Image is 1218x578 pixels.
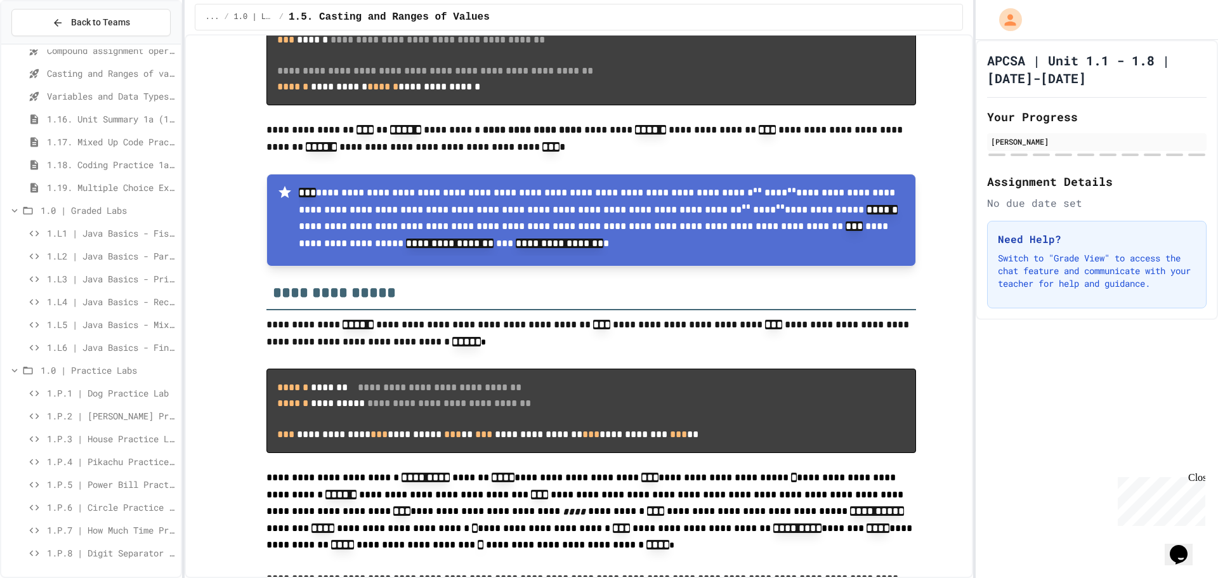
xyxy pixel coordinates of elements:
iframe: chat widget [1165,527,1205,565]
p: Switch to "Grade View" to access the chat feature and communicate with your teacher for help and ... [998,252,1196,290]
span: / [224,12,228,22]
h3: Need Help? [998,232,1196,247]
span: Compound assignment operators - Quiz [47,44,176,57]
span: ... [206,12,219,22]
span: 1.P.8 | Digit Separator Practice Lab [47,546,176,560]
span: 1.L1 | Java Basics - Fish Lab [47,227,176,240]
span: Back to Teams [71,16,130,29]
span: 1.19. Multiple Choice Exercises for Unit 1a (1.1-1.6) [47,181,176,194]
span: 1.P.3 | House Practice Lab [47,432,176,445]
h1: APCSA | Unit 1.1 - 1.8 | [DATE]-[DATE] [987,51,1207,87]
button: Back to Teams [11,9,171,36]
h2: Assignment Details [987,173,1207,190]
span: 1.L4 | Java Basics - Rectangle Lab [47,295,176,308]
span: 1.P.6 | Circle Practice Lab [47,501,176,514]
span: 1.5. Casting and Ranges of Values [289,10,490,25]
span: 1.P.7 | How Much Time Practice Lab [47,523,176,537]
span: 1.P.4 | Pikachu Practice Lab [47,455,176,468]
div: [PERSON_NAME] [991,136,1203,147]
span: 1.L5 | Java Basics - Mixed Number Lab [47,318,176,331]
div: No due date set [987,195,1207,211]
span: 1.L2 | Java Basics - Paragraphs Lab [47,249,176,263]
span: 1.P.2 | [PERSON_NAME] Practice Lab [47,409,176,423]
span: Casting and Ranges of variables - Quiz [47,67,176,80]
span: 1.16. Unit Summary 1a (1.1-1.6) [47,112,176,126]
iframe: chat widget [1113,472,1205,526]
span: 1.0 | Practice Labs [41,364,176,377]
span: 1.0 | Lessons and Notes [234,12,274,22]
span: 1.L6 | Java Basics - Final Calculator Lab [47,341,176,354]
span: / [279,12,284,22]
span: 1.18. Coding Practice 1a (1.1-1.6) [47,158,176,171]
h2: Your Progress [987,108,1207,126]
span: 1.P.5 | Power Bill Practice Lab [47,478,176,491]
span: 1.0 | Graded Labs [41,204,176,217]
span: 1.L3 | Java Basics - Printing Code Lab [47,272,176,286]
span: 1.P.1 | Dog Practice Lab [47,386,176,400]
div: My Account [986,5,1025,34]
span: 1.17. Mixed Up Code Practice 1.1-1.6 [47,135,176,148]
div: Chat with us now!Close [5,5,88,81]
span: Variables and Data Types - Quiz [47,89,176,103]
